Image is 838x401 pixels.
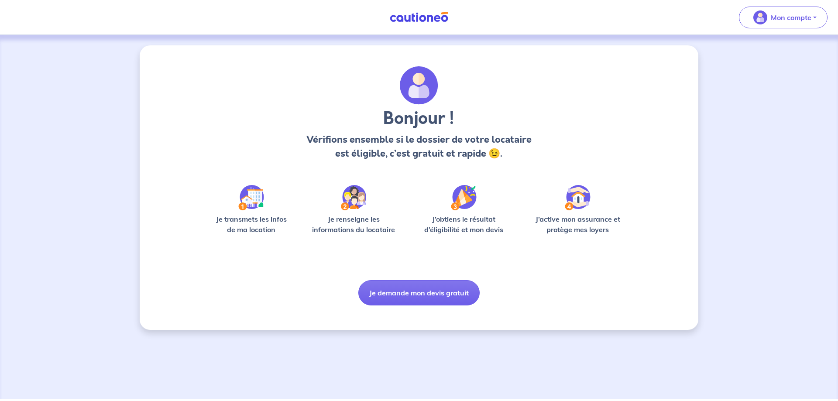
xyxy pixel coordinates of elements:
p: Vérifions ensemble si le dossier de votre locataire est éligible, c’est gratuit et rapide 😉. [304,133,534,161]
img: illu_account_valid_menu.svg [753,10,767,24]
p: Je renseigne les informations du locataire [307,214,401,235]
p: Mon compte [771,12,811,23]
p: J’obtiens le résultat d’éligibilité et mon devis [415,214,513,235]
img: Cautioneo [386,12,452,23]
p: J’active mon assurance et protège mes loyers [527,214,628,235]
img: /static/f3e743aab9439237c3e2196e4328bba9/Step-3.svg [451,185,477,210]
button: Je demande mon devis gratuit [358,280,480,305]
img: /static/bfff1cf634d835d9112899e6a3df1a5d/Step-4.svg [565,185,591,210]
img: /static/90a569abe86eec82015bcaae536bd8e6/Step-1.svg [238,185,264,210]
button: illu_account_valid_menu.svgMon compte [739,7,828,28]
p: Je transmets les infos de ma location [209,214,293,235]
img: archivate [400,66,438,105]
h3: Bonjour ! [304,108,534,129]
img: /static/c0a346edaed446bb123850d2d04ad552/Step-2.svg [341,185,366,210]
